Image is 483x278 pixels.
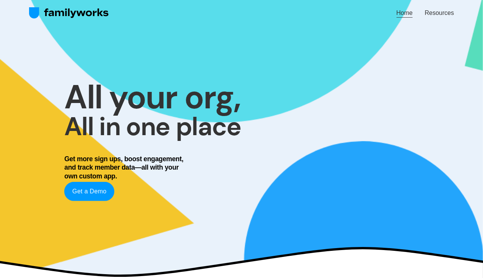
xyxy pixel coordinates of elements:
[64,155,188,181] h4: Get more sign ups, boost engagement, and track member data—all with your own custom app.
[64,182,114,201] a: Get a Demo
[29,7,109,19] img: FamilyWorks
[425,8,454,18] a: Resources
[64,110,241,143] strong: All in one place
[64,76,241,119] strong: All your org,
[397,8,413,18] a: Home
